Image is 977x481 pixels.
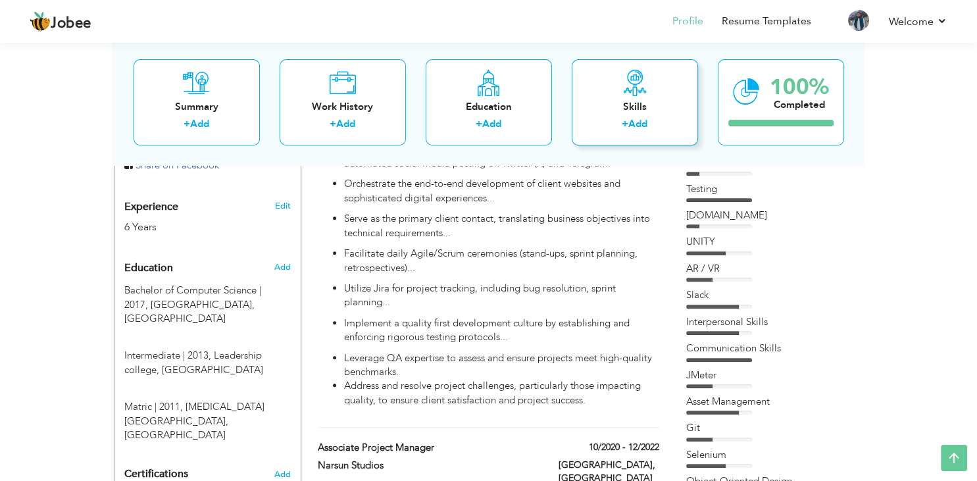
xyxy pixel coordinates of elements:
[482,118,501,131] a: Add
[686,395,851,409] div: Asset Management
[30,11,91,32] a: Jobee
[51,16,91,31] span: Jobee
[770,98,829,112] div: Completed
[628,118,647,131] a: Add
[290,100,395,114] div: Work History
[124,255,291,443] div: Add your educational degree.
[686,342,851,355] div: Communication Skills
[144,100,249,114] div: Summary
[124,201,178,213] span: Experience
[274,261,290,273] span: Add
[686,209,851,222] div: Draw.io
[686,368,851,382] div: JMeter
[124,298,255,325] span: [GEOGRAPHIC_DATA], [GEOGRAPHIC_DATA]
[30,11,51,32] img: jobee.io
[686,288,851,302] div: Slack
[318,441,539,455] label: Associate Project Manager
[589,441,659,454] label: 10/2020 - 12/2022
[476,118,482,132] label: +
[344,351,659,380] li: Leverage QA expertise to assess and ensure projects meet high-quality benchmarks.
[124,284,261,311] span: Bachelor of Computer Science, University of Sargodha, 2017
[318,459,539,472] label: Narsun Studios
[344,379,659,407] li: Address and resolve project challenges, particularly those impacting quality, to ensure client sa...
[274,200,290,212] a: Edit
[124,263,173,274] span: Education
[124,349,263,376] span: Leadership college, [GEOGRAPHIC_DATA]
[344,177,659,205] p: Orchestrate the end-to-end development of client websites and sophisticated digital experiences...
[686,421,851,435] div: Git
[582,100,688,114] div: Skills
[114,284,301,326] div: Bachelor of Computer Science, 2017
[344,247,659,275] p: Facilitate daily Agile/Scrum ceremonies (stand-ups, sprint planning, retrospectives)...
[686,315,851,329] div: Interpersonal Skills
[889,14,947,30] a: Welcome
[124,220,260,235] div: 6 Years
[686,182,851,196] div: Testing
[722,14,811,29] a: Resume Templates
[672,14,703,29] a: Profile
[124,349,211,362] span: Intermediate, Leadership college, 2013
[686,448,851,462] div: Selenium
[686,262,851,276] div: AR / VR
[124,467,188,481] span: Certifications
[114,329,301,377] div: Intermediate, 2013
[848,10,869,31] img: Profile Img
[436,100,541,114] div: Education
[336,118,355,131] a: Add
[344,282,659,310] p: Utilize Jira for project tracking, including bug resolution, sprint planning...
[274,470,291,479] span: Add the certifications you’ve earned.
[344,212,659,240] p: Serve as the primary client contact, translating business objectives into technical requirements...
[770,76,829,98] div: 100%
[686,235,851,249] div: UNITY
[124,400,264,442] span: [MEDICAL_DATA][GEOGRAPHIC_DATA], [GEOGRAPHIC_DATA]
[622,118,628,132] label: +
[114,380,301,442] div: Matric, 2011
[330,118,336,132] label: +
[124,400,183,413] span: Matric, Jauhar Foundation high School, 2011
[344,316,659,345] p: Implement a quality first development culture by establishing and enforcing rigorous testing prot...
[184,118,190,132] label: +
[190,118,209,131] a: Add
